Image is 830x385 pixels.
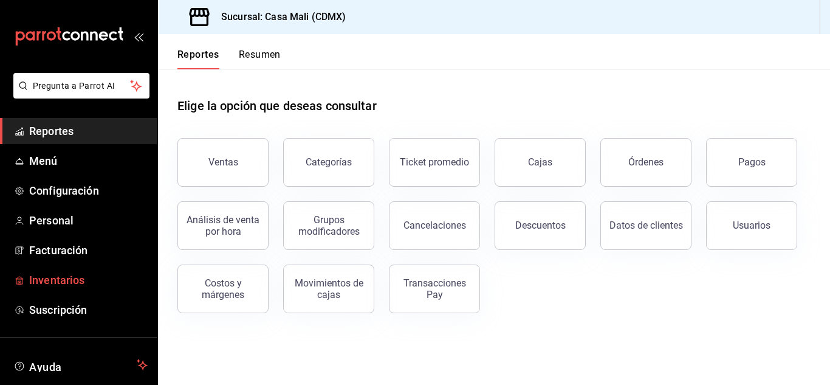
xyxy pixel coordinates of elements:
div: Órdenes [628,156,664,168]
button: open_drawer_menu [134,32,143,41]
span: Menú [29,153,148,169]
button: Cancelaciones [389,201,480,250]
div: Datos de clientes [609,220,683,231]
span: Ayuda [29,358,132,372]
div: Ventas [208,156,238,168]
button: Resumen [239,49,281,69]
span: Personal [29,212,148,229]
span: Facturación [29,242,148,258]
button: Cajas [495,138,586,187]
span: Inventarios [29,272,148,288]
button: Datos de clientes [600,201,691,250]
button: Órdenes [600,138,691,187]
span: Reportes [29,123,148,139]
div: Análisis de venta por hora [185,214,261,237]
span: Suscripción [29,302,148,318]
button: Transacciones Pay [389,265,480,313]
div: Cancelaciones [403,220,466,231]
button: Reportes [177,49,219,69]
button: Movimientos de cajas [283,265,374,313]
div: Categorías [306,156,352,168]
button: Categorías [283,138,374,187]
div: Ticket promedio [400,156,469,168]
div: Pagos [738,156,766,168]
button: Ventas [177,138,269,187]
button: Descuentos [495,201,586,250]
div: Descuentos [515,220,566,231]
button: Grupos modificadores [283,201,374,250]
button: Pagos [706,138,797,187]
h3: Sucursal: Casa Mali (CDMX) [211,10,346,24]
h1: Elige la opción que deseas consultar [177,97,377,115]
span: Pregunta a Parrot AI [33,80,131,92]
div: navigation tabs [177,49,281,69]
span: Configuración [29,182,148,199]
div: Usuarios [733,220,770,231]
div: Movimientos de cajas [291,277,366,300]
button: Pregunta a Parrot AI [13,73,149,99]
a: Pregunta a Parrot AI [9,88,149,101]
div: Cajas [528,156,552,168]
div: Transacciones Pay [397,277,472,300]
button: Costos y márgenes [177,265,269,313]
div: Grupos modificadores [291,214,366,237]
button: Usuarios [706,201,797,250]
button: Ticket promedio [389,138,480,187]
div: Costos y márgenes [185,277,261,300]
button: Análisis de venta por hora [177,201,269,250]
